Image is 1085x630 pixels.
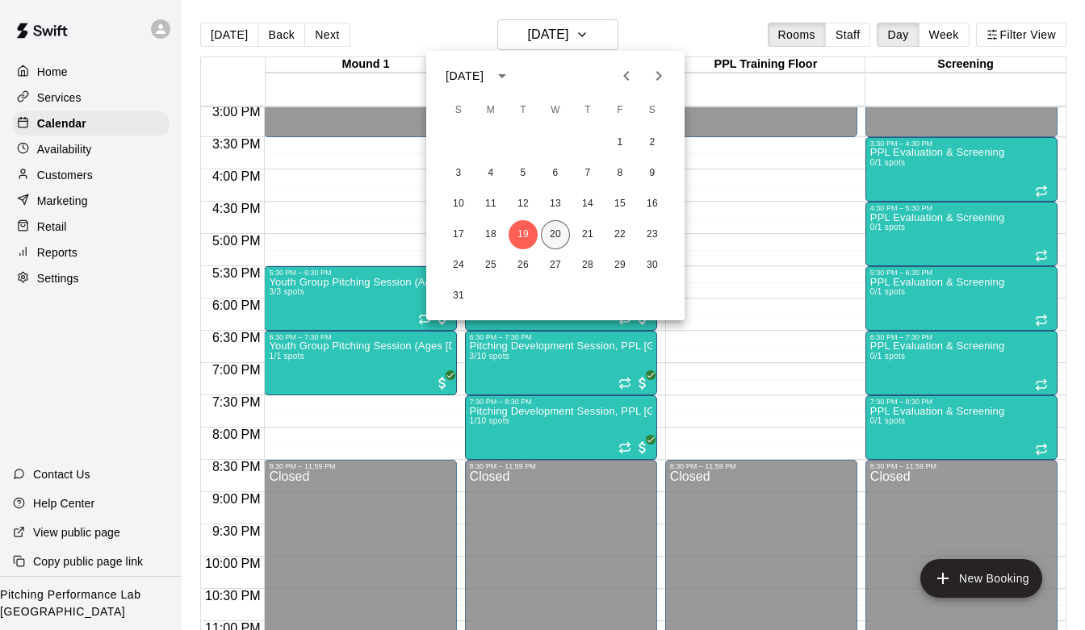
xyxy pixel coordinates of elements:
[573,251,602,280] button: 28
[610,60,643,92] button: Previous month
[638,128,667,157] button: 2
[541,251,570,280] button: 27
[643,60,675,92] button: Next month
[573,190,602,219] button: 14
[605,128,635,157] button: 1
[541,94,570,127] span: Wednesday
[541,159,570,188] button: 6
[509,190,538,219] button: 12
[605,94,635,127] span: Friday
[509,159,538,188] button: 5
[488,62,516,90] button: calendar view is open, switch to year view
[476,220,505,249] button: 18
[638,94,667,127] span: Saturday
[638,251,667,280] button: 30
[638,220,667,249] button: 23
[541,190,570,219] button: 13
[638,159,667,188] button: 9
[446,68,484,85] div: [DATE]
[573,159,602,188] button: 7
[444,251,473,280] button: 24
[444,159,473,188] button: 3
[541,220,570,249] button: 20
[444,94,473,127] span: Sunday
[573,94,602,127] span: Thursday
[476,190,505,219] button: 11
[605,159,635,188] button: 8
[476,94,505,127] span: Monday
[444,220,473,249] button: 17
[605,251,635,280] button: 29
[638,190,667,219] button: 16
[573,220,602,249] button: 21
[444,282,473,311] button: 31
[444,190,473,219] button: 10
[476,159,505,188] button: 4
[476,251,505,280] button: 25
[509,251,538,280] button: 26
[605,220,635,249] button: 22
[509,94,538,127] span: Tuesday
[509,220,538,249] button: 19
[605,190,635,219] button: 15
